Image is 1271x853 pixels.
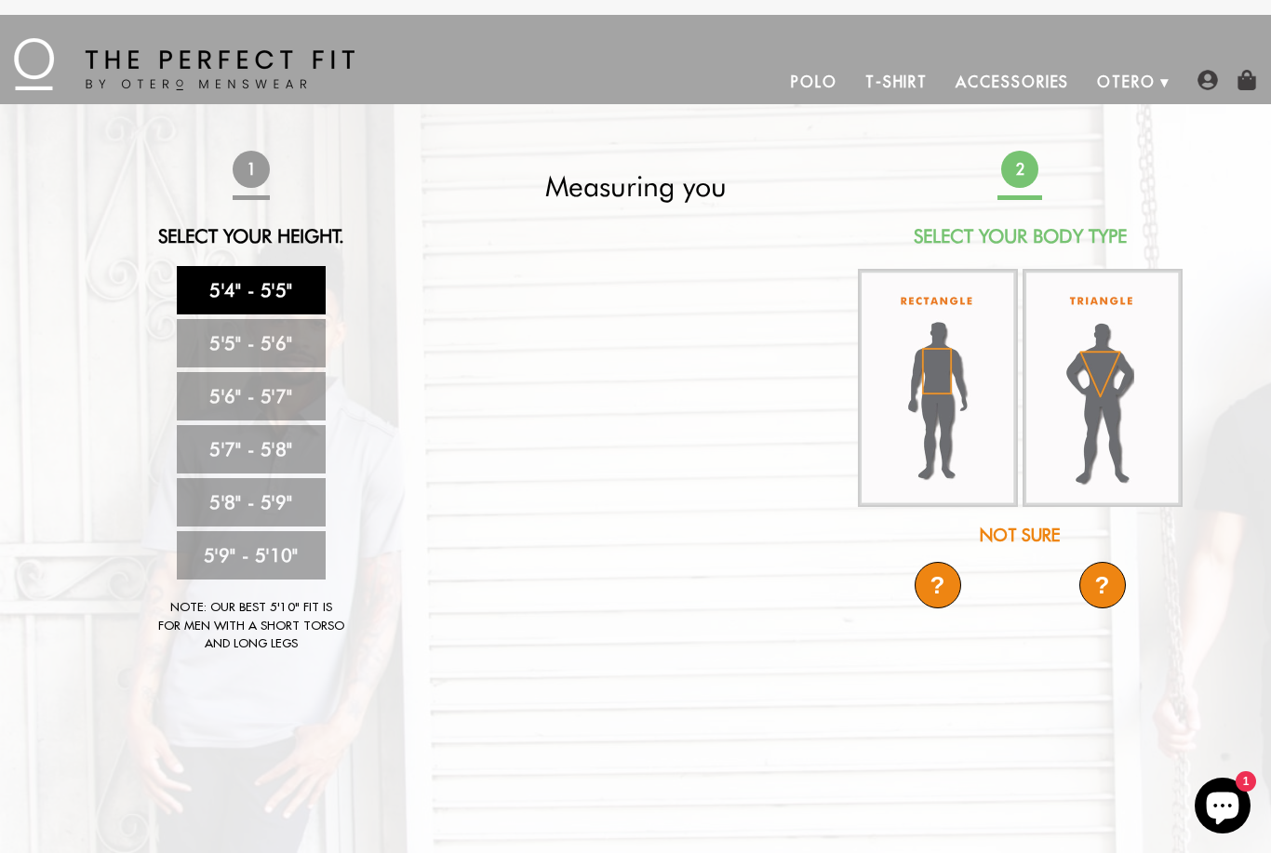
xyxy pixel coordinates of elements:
a: 5'6" - 5'7" [177,372,326,420]
a: Polo [777,60,851,104]
h2: Measuring you [471,169,800,203]
div: ? [1079,562,1126,608]
a: 5'4" - 5'5" [177,266,326,314]
h2: Select Your Height. [87,225,416,247]
a: Accessories [942,60,1083,104]
span: 1 [231,149,271,189]
img: The Perfect Fit - by Otero Menswear - Logo [14,38,355,90]
div: Not Sure [855,523,1184,548]
img: user-account-icon.png [1197,70,1218,90]
inbox-online-store-chat: Shopify online store chat [1189,778,1256,838]
h2: Select Your Body Type [855,225,1184,247]
a: 5'8" - 5'9" [177,478,326,526]
img: rectangle-body_336x.jpg [858,269,1018,507]
img: shopping-bag-icon.png [1237,70,1257,90]
a: Otero [1083,60,1170,104]
div: Note: Our best 5'10" fit is for men with a short torso and long legs [158,598,344,653]
span: 2 [999,149,1039,189]
a: T-Shirt [851,60,942,104]
a: 5'7" - 5'8" [177,425,326,473]
a: 5'5" - 5'6" [177,319,326,367]
a: 5'9" - 5'10" [177,531,326,580]
div: ? [915,562,961,608]
img: triangle-body_336x.jpg [1023,269,1183,507]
